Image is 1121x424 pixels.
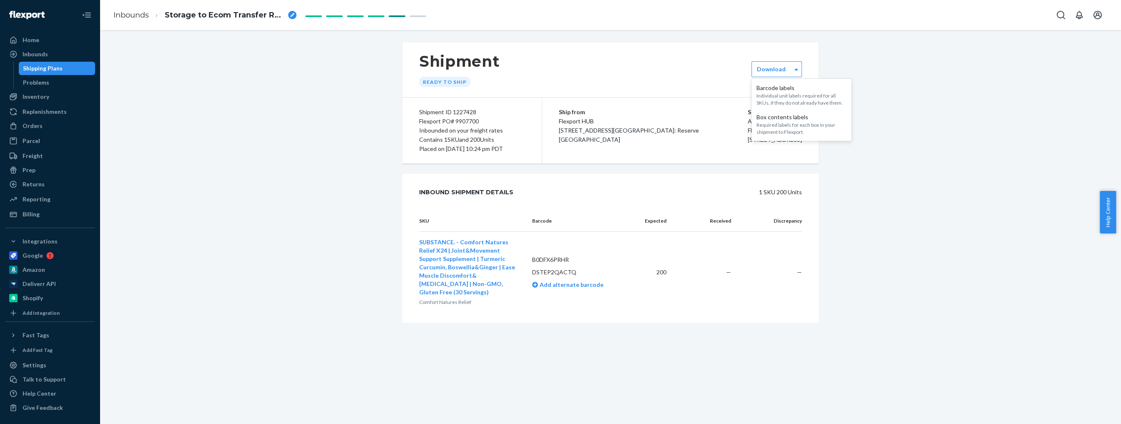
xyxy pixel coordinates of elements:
[5,119,95,133] a: Orders
[757,113,847,121] div: Box contents labels
[673,211,737,232] th: Received
[5,134,95,148] a: Parcel
[23,93,49,101] div: Inventory
[23,346,53,354] div: Add Fast Tag
[631,211,673,232] th: Expected
[23,404,63,412] div: Give Feedback
[5,235,95,248] button: Integrations
[23,166,35,174] div: Prep
[419,77,470,87] div: Ready to ship
[23,389,56,398] div: Help Center
[559,118,699,143] span: Flexport HUB [STREET_ADDRESS][GEOGRAPHIC_DATA]: Reserve [GEOGRAPHIC_DATA]
[9,11,45,19] img: Flexport logo
[23,50,48,58] div: Inbounds
[5,308,95,318] a: Add Integration
[532,281,603,288] a: Add alternate barcode
[165,10,285,21] span: Storage to Ecom Transfer RPYK8JUGLTI11
[23,237,58,246] div: Integrations
[525,211,632,232] th: Barcode
[5,387,95,400] a: Help Center
[23,210,40,218] div: Billing
[419,117,525,126] div: Flexport PO# 9907700
[78,7,95,23] button: Close Navigation
[419,184,513,201] div: Inbound Shipment Details
[5,329,95,342] button: Fast Tags
[23,180,45,188] div: Returns
[19,76,96,89] a: Problems
[5,178,95,191] a: Returns
[419,238,515,296] span: SUBSTANCE. - Comfort Natures Relief X24 | Joint&Movement Support Supplement | Turmeric Curcumin, ...
[23,251,43,260] div: Google
[748,136,802,143] span: [STREET_ADDRESS]
[532,268,625,276] p: DSTEP2QACTQ
[757,84,847,92] div: Barcode labels
[419,211,525,232] th: SKU
[5,263,95,276] a: Amazon
[419,108,525,117] div: Shipment ID 1227428
[107,3,303,28] ol: breadcrumbs
[5,291,95,305] a: Shopify
[5,48,95,61] a: Inbounds
[5,249,95,262] a: Google
[23,78,49,87] div: Problems
[559,108,748,117] p: Ship from
[5,90,95,103] a: Inventory
[1053,7,1069,23] button: Open Search Box
[419,53,500,70] h1: Shipment
[419,144,525,153] div: Placed on [DATE] 10:24 pm PDT
[5,277,95,291] a: Deliverr API
[532,184,802,201] div: 1 SKU 200 Units
[797,268,802,276] span: —
[23,64,63,73] div: Shipping Plans
[419,238,519,296] button: SUBSTANCE. - Comfort Natures Relief X24 | Joint&Movement Support Supplement | Turmeric Curcumin, ...
[23,309,60,316] div: Add Integration
[5,149,95,163] a: Freight
[5,359,95,372] a: Settings
[1089,7,1106,23] button: Open account menu
[738,211,802,232] th: Discrepancy
[23,375,66,384] div: Talk to Support
[757,92,847,106] div: Individual unit labels required for all SKUs, if they do not already have them.
[757,121,847,135] div: Required labels for each box in your shipment to Flexport.
[113,10,149,20] a: Inbounds
[5,373,95,386] a: Talk to Support
[726,268,731,276] span: —
[5,33,95,47] a: Home
[19,62,96,75] a: Shipping Plans
[5,345,95,355] a: Add Fast Tag
[538,281,603,288] span: Add alternate barcode
[5,401,95,414] button: Give Feedback
[23,361,46,369] div: Settings
[631,232,673,313] td: 200
[23,280,56,288] div: Deliverr API
[532,256,625,264] p: B0DFX6PRHR
[748,117,802,126] p: Attn: Crossdock
[5,105,95,118] a: Replenishments
[748,126,802,135] p: Flexport
[748,108,802,117] p: Ship to
[1100,191,1116,233] button: Help Center
[23,294,43,302] div: Shopify
[419,135,525,144] div: Contains 1 SKU and 200 Units
[1071,7,1088,23] button: Open notifications
[23,152,43,160] div: Freight
[23,36,39,44] div: Home
[23,137,40,145] div: Parcel
[419,126,525,135] div: Inbounded on your freight rates
[757,65,786,73] label: Download
[23,122,43,130] div: Orders
[419,299,471,305] span: Comfort Natures Relief
[5,193,95,206] a: Reporting
[23,331,49,339] div: Fast Tags
[23,108,67,116] div: Replenishments
[5,208,95,221] a: Billing
[5,163,95,177] a: Prep
[23,195,50,203] div: Reporting
[23,266,45,274] div: Amazon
